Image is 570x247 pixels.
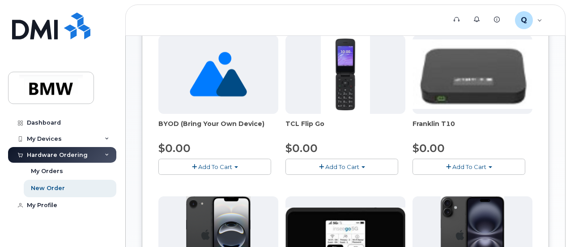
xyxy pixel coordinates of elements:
span: $0.00 [285,142,318,155]
button: Add To Cart [158,159,271,174]
span: Add To Cart [198,163,232,170]
div: Franklin T10 [413,119,532,137]
span: Add To Cart [452,163,486,170]
button: Add To Cart [413,159,525,174]
span: $0.00 [158,142,191,155]
span: Add To Cart [325,163,359,170]
img: no_image_found-2caef05468ed5679b831cfe6fc140e25e0c280774317ffc20a367ab7fd17291e.png [190,35,247,114]
div: BYOD (Bring Your Own Device) [158,119,278,137]
div: TCL Flip Go [285,119,405,137]
div: QXZ57O2 [509,11,549,29]
iframe: Messenger Launcher [531,208,563,240]
img: TCL_FLIP_MODE.jpg [321,35,370,114]
span: Q [521,15,527,26]
button: Add To Cart [285,159,398,174]
img: t10.jpg [413,39,532,109]
span: $0.00 [413,142,445,155]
